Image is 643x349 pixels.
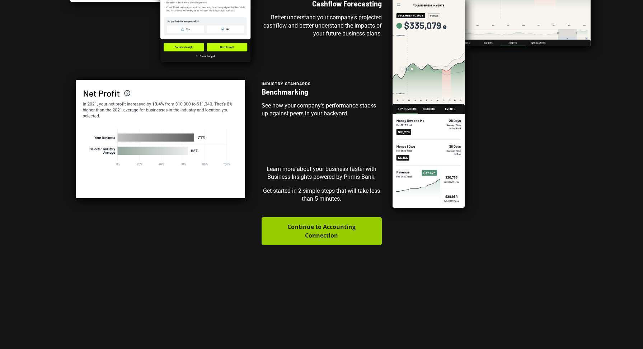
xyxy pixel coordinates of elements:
button: Continue to Accounting Connection [262,217,382,245]
div: Industry Standards [262,80,382,87]
p: Better understand your company's projected cashflow and better understand the impacts of your fut... [262,14,382,38]
p: Learn more about your business faster with Business Insights powered by Primis Bank. [262,165,382,181]
h3: Benchmarking [262,87,382,96]
p: See how your company's performance stacks up against peers in your backyard. [262,102,382,118]
p: Get started in 2 simple steps that will take less than 5 minutes. [262,187,382,203]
